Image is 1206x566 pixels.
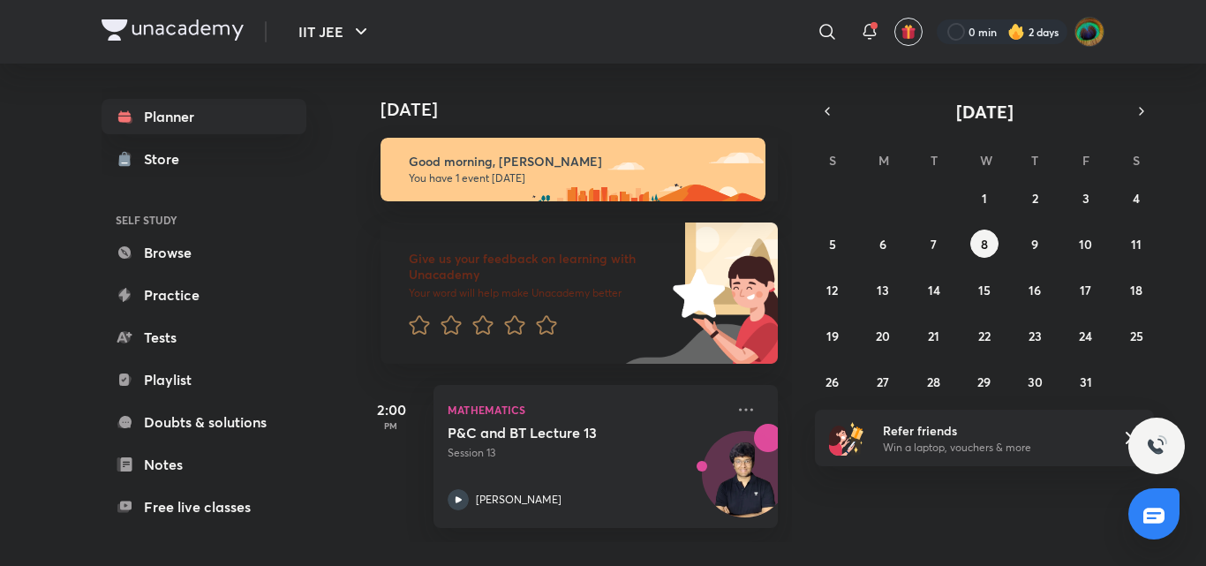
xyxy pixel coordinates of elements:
[879,236,886,253] abbr: October 6, 2025
[102,19,244,41] img: Company Logo
[829,152,836,169] abbr: Sunday
[876,328,890,344] abbr: October 20, 2025
[869,321,897,350] button: October 20, 2025
[920,230,948,258] button: October 7, 2025
[102,19,244,45] a: Company Logo
[956,100,1014,124] span: [DATE]
[1032,190,1038,207] abbr: October 2, 2025
[102,205,306,235] h6: SELF STUDY
[818,321,847,350] button: October 19, 2025
[703,441,788,525] img: Avatar
[102,404,306,440] a: Doubts & solutions
[970,184,999,212] button: October 1, 2025
[818,367,847,396] button: October 26, 2025
[826,282,838,298] abbr: October 12, 2025
[1021,321,1049,350] button: October 23, 2025
[982,190,987,207] abbr: October 1, 2025
[1130,328,1143,344] abbr: October 25, 2025
[102,99,306,134] a: Planner
[1007,23,1025,41] img: streak
[883,421,1100,440] h6: Refer friends
[920,367,948,396] button: October 28, 2025
[970,275,999,304] button: October 15, 2025
[1072,230,1100,258] button: October 10, 2025
[970,321,999,350] button: October 22, 2025
[826,328,839,344] abbr: October 19, 2025
[102,141,306,177] a: Store
[1079,328,1092,344] abbr: October 24, 2025
[381,99,795,120] h4: [DATE]
[288,14,382,49] button: IIT JEE
[1122,321,1150,350] button: October 25, 2025
[448,424,667,441] h5: P&C and BT Lecture 13
[901,24,916,40] img: avatar
[448,399,725,420] p: Mathematics
[1133,190,1140,207] abbr: October 4, 2025
[1031,152,1038,169] abbr: Thursday
[818,230,847,258] button: October 5, 2025
[409,171,750,185] p: You have 1 event [DATE]
[877,374,889,390] abbr: October 27, 2025
[1074,17,1104,47] img: Shravan
[356,399,426,420] h5: 2:00
[381,138,765,201] img: morning
[1072,184,1100,212] button: October 3, 2025
[1082,152,1089,169] abbr: Friday
[1133,152,1140,169] abbr: Saturday
[1122,184,1150,212] button: October 4, 2025
[448,445,725,461] p: Session 13
[920,275,948,304] button: October 14, 2025
[1021,275,1049,304] button: October 16, 2025
[1021,230,1049,258] button: October 9, 2025
[613,223,778,364] img: feedback_image
[1122,275,1150,304] button: October 18, 2025
[869,367,897,396] button: October 27, 2025
[1029,282,1041,298] abbr: October 16, 2025
[102,277,306,313] a: Practice
[920,321,948,350] button: October 21, 2025
[928,328,939,344] abbr: October 21, 2025
[883,440,1100,456] p: Win a laptop, vouchers & more
[980,152,992,169] abbr: Wednesday
[102,362,306,397] a: Playlist
[829,236,836,253] abbr: October 5, 2025
[894,18,923,46] button: avatar
[1131,236,1142,253] abbr: October 11, 2025
[927,374,940,390] abbr: October 28, 2025
[931,236,937,253] abbr: October 7, 2025
[144,148,190,170] div: Store
[970,367,999,396] button: October 29, 2025
[825,374,839,390] abbr: October 26, 2025
[476,492,562,508] p: [PERSON_NAME]
[102,320,306,355] a: Tests
[1082,190,1089,207] abbr: October 3, 2025
[102,489,306,524] a: Free live classes
[1072,275,1100,304] button: October 17, 2025
[102,235,306,270] a: Browse
[409,154,750,170] h6: Good morning, [PERSON_NAME]
[1021,184,1049,212] button: October 2, 2025
[1031,236,1038,253] abbr: October 9, 2025
[1079,236,1092,253] abbr: October 10, 2025
[409,251,667,283] h6: Give us your feedback on learning with Unacademy
[877,282,889,298] abbr: October 13, 2025
[978,282,991,298] abbr: October 15, 2025
[102,447,306,482] a: Notes
[356,420,426,431] p: PM
[869,230,897,258] button: October 6, 2025
[1080,282,1091,298] abbr: October 17, 2025
[818,275,847,304] button: October 12, 2025
[977,374,991,390] abbr: October 29, 2025
[1072,321,1100,350] button: October 24, 2025
[1130,282,1142,298] abbr: October 18, 2025
[981,236,988,253] abbr: October 8, 2025
[931,152,938,169] abbr: Tuesday
[409,286,667,300] p: Your word will help make Unacademy better
[970,230,999,258] button: October 8, 2025
[878,152,889,169] abbr: Monday
[1028,374,1043,390] abbr: October 30, 2025
[829,420,864,456] img: referral
[1146,435,1167,457] img: ttu
[840,99,1129,124] button: [DATE]
[928,282,940,298] abbr: October 14, 2025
